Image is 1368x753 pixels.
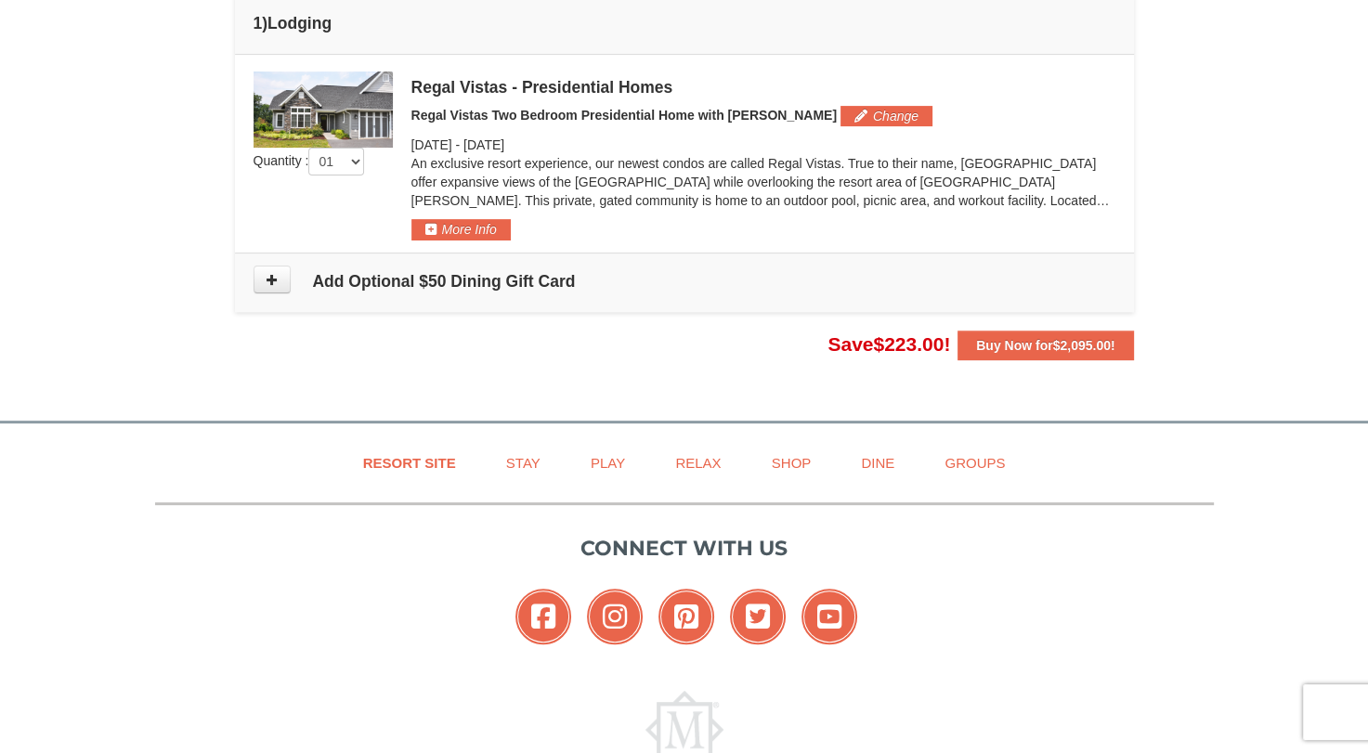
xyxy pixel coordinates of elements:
[455,137,460,152] span: -
[340,442,479,484] a: Resort Site
[483,442,564,484] a: Stay
[838,442,918,484] a: Dine
[567,442,648,484] a: Play
[254,272,1115,291] h4: Add Optional $50 Dining Gift Card
[254,71,393,148] img: 19218991-1-902409a9.jpg
[155,533,1214,564] p: Connect with us
[921,442,1028,484] a: Groups
[827,333,950,355] span: Save !
[411,154,1115,210] p: An exclusive resort experience, our newest condos are called Regal Vistas. True to their name, [G...
[254,14,1115,32] h4: 1 Lodging
[652,442,744,484] a: Relax
[411,219,511,240] button: More Info
[411,137,452,152] span: [DATE]
[976,338,1114,353] strong: Buy Now for !
[411,108,837,123] span: Regal Vistas Two Bedroom Presidential Home with [PERSON_NAME]
[254,153,365,168] span: Quantity :
[958,331,1133,360] button: Buy Now for$2,095.00!
[1053,338,1111,353] span: $2,095.00
[840,106,932,126] button: Change
[749,442,835,484] a: Shop
[411,78,1115,97] div: Regal Vistas - Presidential Homes
[873,333,944,355] span: $223.00
[463,137,504,152] span: [DATE]
[262,14,267,32] span: )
